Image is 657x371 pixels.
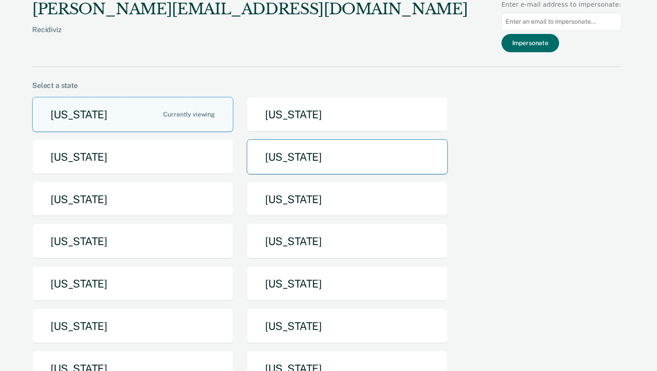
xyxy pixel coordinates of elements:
[32,81,621,90] div: Select a state
[32,308,233,344] button: [US_STATE]
[32,139,233,175] button: [US_STATE]
[501,13,621,30] input: Enter an email to impersonate...
[501,34,559,52] button: Impersonate
[247,224,448,259] button: [US_STATE]
[247,139,448,175] button: [US_STATE]
[32,97,233,132] button: [US_STATE]
[247,266,448,301] button: [US_STATE]
[32,182,233,217] button: [US_STATE]
[247,182,448,217] button: [US_STATE]
[32,266,233,301] button: [US_STATE]
[32,25,467,48] div: Recidiviz
[247,308,448,344] button: [US_STATE]
[32,224,233,259] button: [US_STATE]
[247,97,448,132] button: [US_STATE]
